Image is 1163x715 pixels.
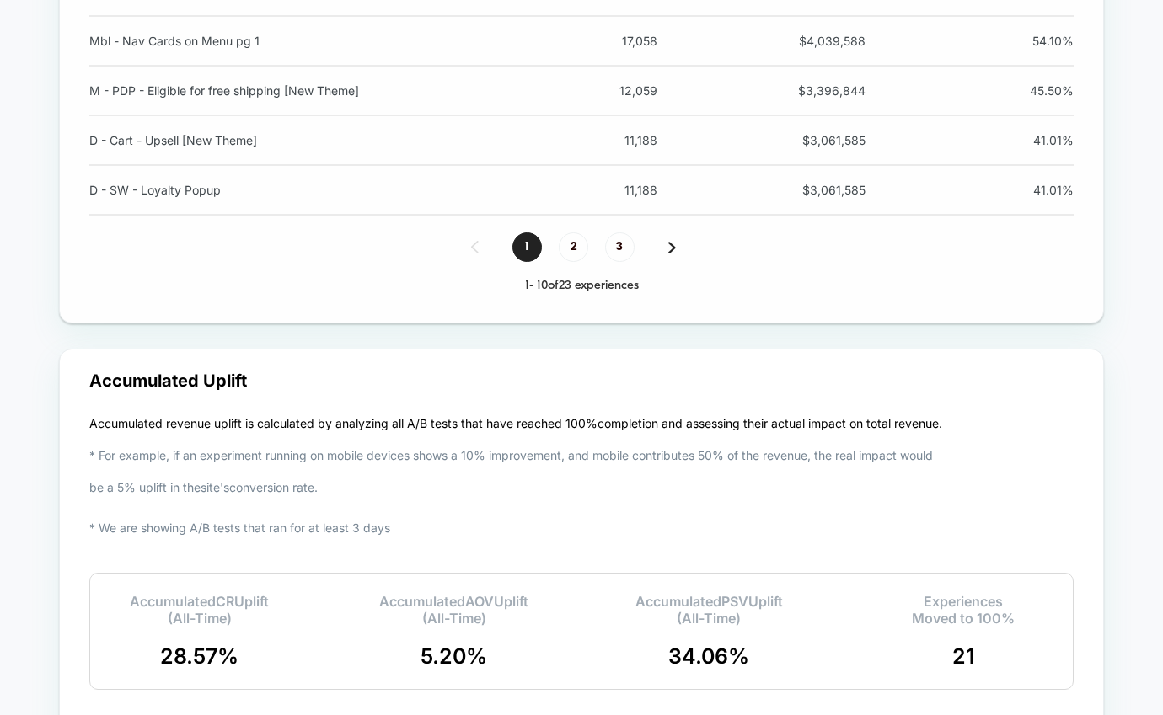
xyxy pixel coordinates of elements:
span: $ 3,061,585 [790,133,866,147]
span: 11,188 [581,133,657,147]
span: 28.57 % [160,643,238,669]
span: Accumulated AOV Uplift (All-Time) [379,593,528,627]
span: $ 3,396,844 [790,83,866,98]
span: * For example, if an experiment running on mobile devices shows a 10% improvement, and mobile con... [89,448,933,494]
span: 2 [559,232,588,262]
span: 41.01 % [998,133,1074,147]
div: 1 - 10 of 23 experiences [89,279,1074,293]
span: $ 4,039,588 [790,34,866,48]
span: * We are showing A/B tests that ran for at least 3 days [89,520,390,535]
span: 54.10 % [998,34,1074,48]
div: Mbl - Nav Cards on Menu pg 1 [89,34,533,48]
div: M - PDP - Eligible for free shipping [New Theme] [89,83,533,98]
span: Accumulated CR Uplift (All-Time) [130,593,269,627]
span: 34.06 % [668,643,749,669]
span: 41.01 % [998,183,1074,197]
span: Accumulated PSV Uplift (All-Time) [635,593,783,627]
span: 1 [512,232,542,262]
span: Experiences Moved to 100% [912,593,1015,627]
span: $ 3,061,585 [790,183,866,197]
div: D - Cart - Upsell [New Theme] [89,133,533,147]
span: 12,059 [581,83,657,98]
span: 17,058 [581,34,657,48]
span: 11,188 [581,183,657,197]
img: pagination forward [668,242,676,253]
p: Accumulated Uplift [89,371,247,391]
span: 3 [605,232,635,262]
p: Accumulated revenue uplift is calculated by analyzing all A/B tests that have reached 100% comple... [89,408,942,544]
span: 45.50 % [998,83,1074,98]
span: 5.20 % [421,643,487,669]
span: 21 [952,643,975,669]
div: D - SW - Loyalty Popup [89,183,533,197]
